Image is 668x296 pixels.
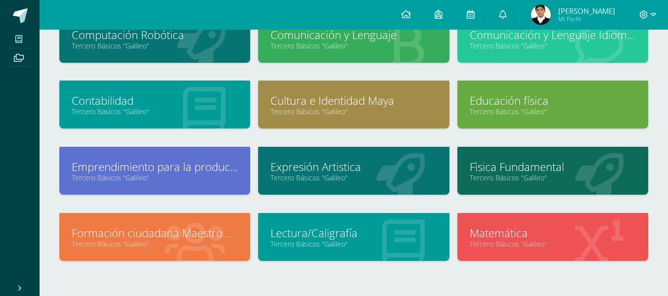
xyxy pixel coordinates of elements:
span: [PERSON_NAME] [558,6,615,16]
span: Mi Perfil [558,15,615,23]
a: Educación física [470,93,636,108]
a: Tercero Básicos "Galileo" [72,239,238,249]
a: Tercero Básicos "Galileo" [270,41,437,50]
a: Tercero Básicos "Galileo" [72,173,238,182]
a: Tercero Básicos "Galileo" [470,239,636,249]
a: Fìsica Fundamental [470,159,636,174]
a: Comunicación y Lenguaje Idioma Extranjero [470,27,636,42]
a: Tercero Básicos "Galileo" [470,107,636,116]
a: Tercero Básicos "Galileo" [270,173,437,182]
a: Tercero Básicos "Galileo" [72,41,238,50]
a: Formación ciudadana Maestro Guía [72,225,238,241]
a: Computación Robótica [72,27,238,42]
a: Cultura e Identidad Maya [270,93,437,108]
a: Contabilidad [72,93,238,108]
a: Tercero Básicos "Galileo" [270,239,437,249]
a: Expresión Artistica [270,159,437,174]
a: Tercero Básicos "Galileo" [470,173,636,182]
img: e90c2cd1af546e64ff64d7bafb71748d.png [531,5,551,25]
a: Tercero Básicos "Galileo" [72,107,238,116]
a: Tercero Básicos "Galileo" [470,41,636,50]
a: Tercero Básicos "Galileo" [270,107,437,116]
a: Comunicación y Lenguaje [270,27,437,42]
a: Matemática [470,225,636,241]
a: Lectura/Caligrafía [270,225,437,241]
a: Emprendimiento para la productividad [72,159,238,174]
